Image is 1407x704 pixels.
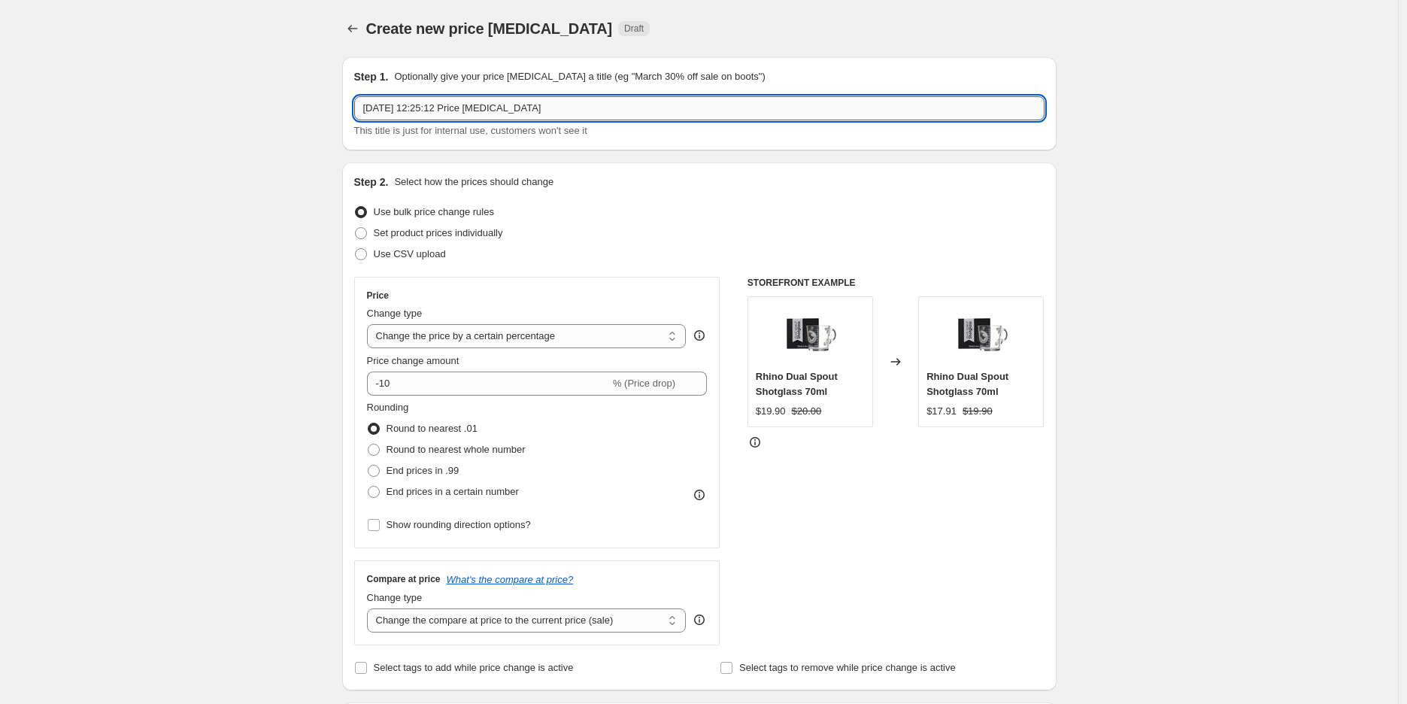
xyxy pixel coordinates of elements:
[926,371,1008,397] span: Rhino Dual Spout Shotglass 70ml
[374,248,446,259] span: Use CSV upload
[367,355,459,366] span: Price change amount
[756,371,838,397] span: Rhino Dual Spout Shotglass 70ml
[387,423,478,434] span: Round to nearest .01
[387,519,531,530] span: Show rounding direction options?
[342,18,363,39] button: Price change jobs
[367,290,389,302] h3: Price
[367,573,441,585] h3: Compare at price
[387,486,519,497] span: End prices in a certain number
[756,404,786,419] div: $19.90
[792,404,822,419] strike: $20.00
[692,612,707,627] div: help
[354,69,389,84] h2: Step 1.
[367,372,610,396] input: -15
[374,206,494,217] span: Use bulk price change rules
[366,20,613,37] span: Create new price [MEDICAL_DATA]
[354,96,1045,120] input: 30% off holiday sale
[367,592,423,603] span: Change type
[367,308,423,319] span: Change type
[926,404,957,419] div: $17.91
[739,662,956,673] span: Select tags to remove while price change is active
[387,465,459,476] span: End prices in .99
[394,174,553,190] p: Select how the prices should change
[747,277,1045,289] h6: STOREFRONT EXAMPLE
[613,378,675,389] span: % (Price drop)
[367,402,409,413] span: Rounding
[692,328,707,343] div: help
[354,174,389,190] h2: Step 2.
[374,662,574,673] span: Select tags to add while price change is active
[963,404,993,419] strike: $19.90
[447,574,574,585] button: What's the compare at price?
[354,125,587,136] span: This title is just for internal use, customers won't see it
[951,305,1011,365] img: rhinowares-dual-spout-shotglass-all-di-pacci-677_80x.webp
[394,69,765,84] p: Optionally give your price [MEDICAL_DATA] a title (eg "March 30% off sale on boots")
[780,305,840,365] img: rhinowares-dual-spout-shotglass-all-di-pacci-677_80x.webp
[387,444,526,455] span: Round to nearest whole number
[624,23,644,35] span: Draft
[374,227,503,238] span: Set product prices individually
